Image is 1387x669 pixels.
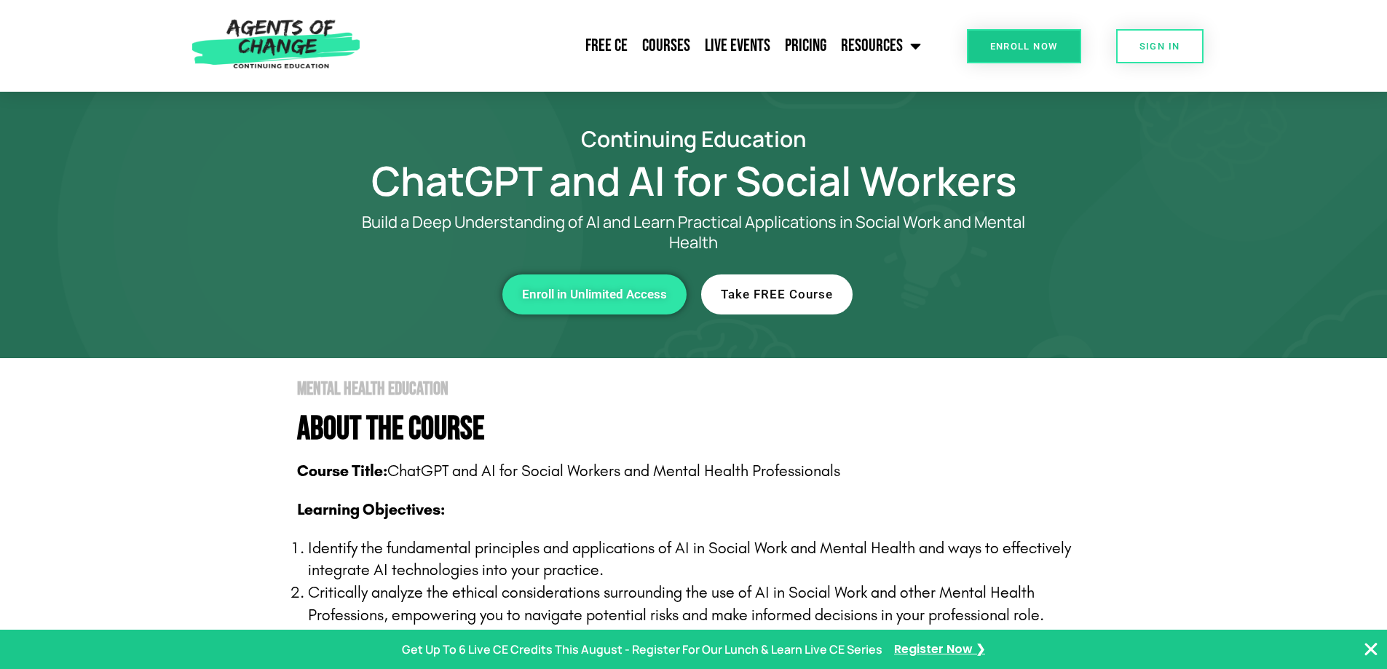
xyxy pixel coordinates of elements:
[578,28,635,64] a: Free CE
[635,28,698,64] a: Courses
[297,460,1109,483] p: ChatGPT and AI for Social Workers and Mental Health Professionals
[967,29,1081,63] a: Enroll Now
[297,380,1109,398] h2: Mental Health Education
[308,582,1109,627] p: Critically analyze the ethical considerations surrounding the use of AI in Social Work and other ...
[1362,641,1380,658] button: Close Banner
[1139,41,1180,51] span: SIGN IN
[701,274,853,314] a: Take FREE Course
[279,164,1109,197] h1: ChatGPT and AI for Social Workers
[834,28,928,64] a: Resources
[337,212,1051,253] p: Build a Deep Understanding of AI and Learn Practical Applications in Social Work and Mental Health
[297,500,445,519] b: Learning Objectives:
[990,41,1058,51] span: Enroll Now
[308,537,1109,582] p: Identify the fundamental principles and applications of AI in Social Work and Mental Health and w...
[279,128,1109,149] h2: Continuing Education
[1116,29,1204,63] a: SIGN IN
[522,288,667,301] span: Enroll in Unlimited Access
[778,28,834,64] a: Pricing
[402,639,882,660] p: Get Up To 6 Live CE Credits This August - Register For Our Lunch & Learn Live CE Series
[894,639,985,660] a: Register Now ❯
[698,28,778,64] a: Live Events
[297,413,1109,446] h4: About The Course
[721,288,833,301] span: Take FREE Course
[297,462,387,480] b: Course Title:
[502,274,687,314] a: Enroll in Unlimited Access
[368,28,928,64] nav: Menu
